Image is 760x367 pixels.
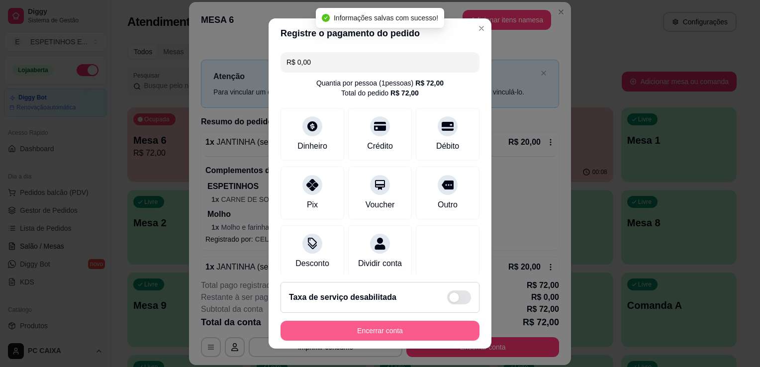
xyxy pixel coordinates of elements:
span: check-circle [322,14,330,22]
span: Informações salvas com sucesso! [334,14,438,22]
input: Ex.: hambúrguer de cordeiro [286,52,474,72]
div: Dinheiro [297,140,327,152]
div: Outro [438,199,458,211]
div: Dividir conta [358,258,402,270]
div: R$ 72,00 [390,88,419,98]
button: Close [474,20,489,36]
div: Quantia por pessoa ( 1 pessoas) [316,78,444,88]
div: Voucher [366,199,395,211]
button: Encerrar conta [281,321,479,341]
div: Débito [436,140,459,152]
h2: Taxa de serviço desabilitada [289,291,396,303]
header: Registre o pagamento do pedido [269,18,491,48]
div: R$ 72,00 [415,78,444,88]
div: Desconto [295,258,329,270]
div: Pix [307,199,318,211]
div: Total do pedido [341,88,419,98]
div: Crédito [367,140,393,152]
